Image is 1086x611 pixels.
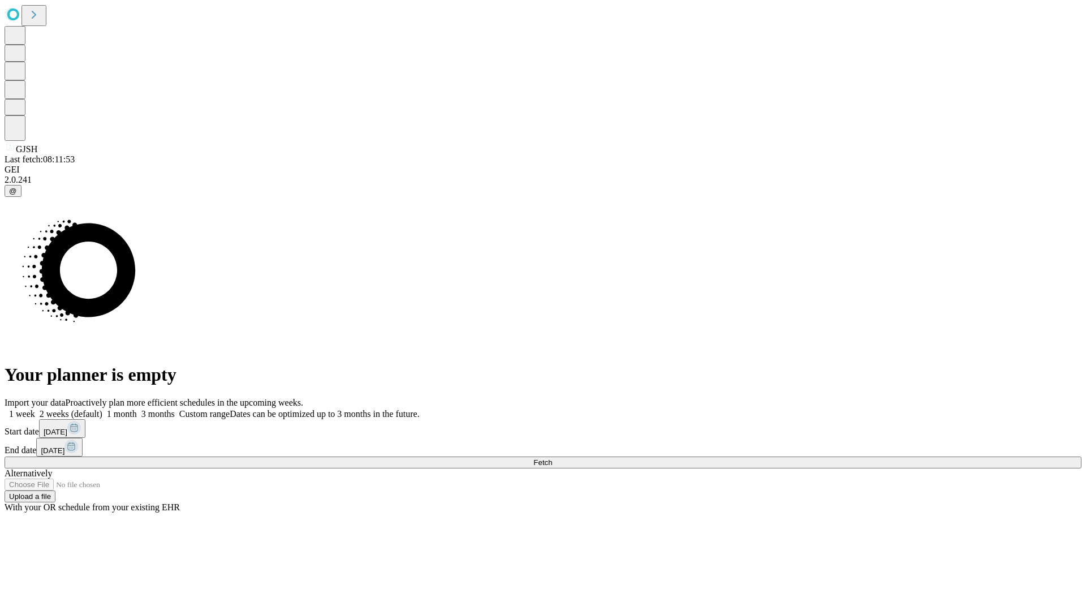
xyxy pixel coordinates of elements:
[39,419,85,438] button: [DATE]
[66,398,303,407] span: Proactively plan more efficient schedules in the upcoming weeks.
[5,398,66,407] span: Import your data
[44,428,67,436] span: [DATE]
[533,458,552,467] span: Fetch
[9,409,35,419] span: 1 week
[5,175,1081,185] div: 2.0.241
[5,154,75,164] span: Last fetch: 08:11:53
[230,409,419,419] span: Dates can be optimized up to 3 months in the future.
[5,364,1081,385] h1: Your planner is empty
[5,502,180,512] span: With your OR schedule from your existing EHR
[5,490,55,502] button: Upload a file
[5,457,1081,468] button: Fetch
[5,185,21,197] button: @
[36,438,83,457] button: [DATE]
[179,409,230,419] span: Custom range
[5,419,1081,438] div: Start date
[16,144,37,154] span: GJSH
[9,187,17,195] span: @
[40,409,102,419] span: 2 weeks (default)
[141,409,175,419] span: 3 months
[107,409,137,419] span: 1 month
[5,438,1081,457] div: End date
[41,446,64,455] span: [DATE]
[5,165,1081,175] div: GEI
[5,468,52,478] span: Alternatively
